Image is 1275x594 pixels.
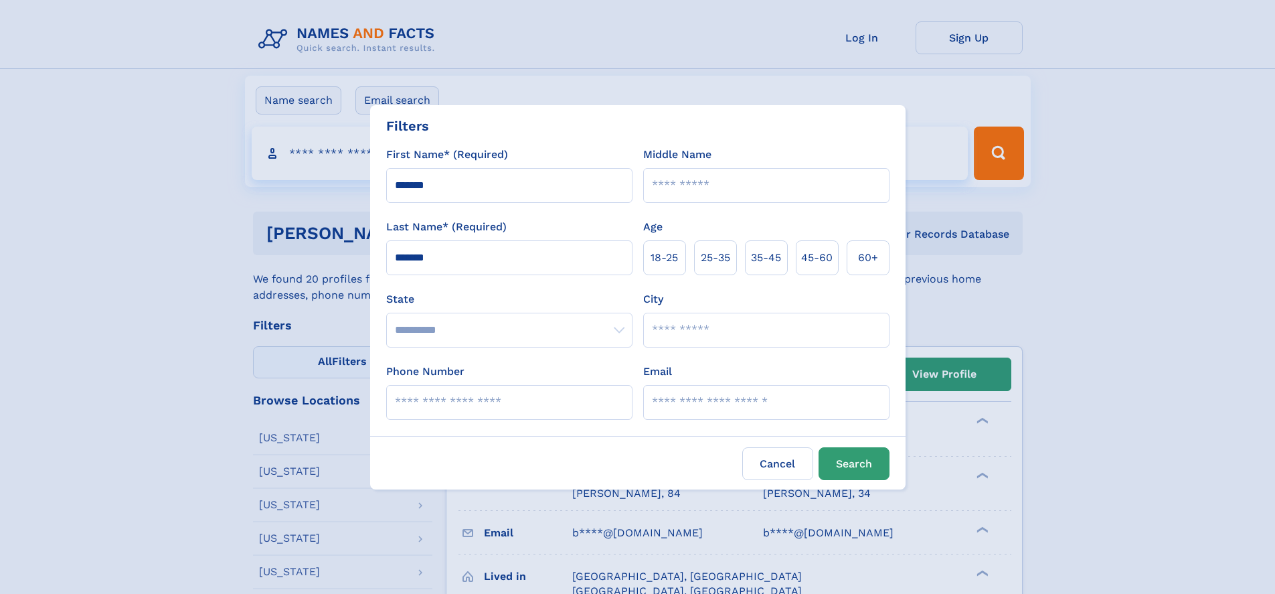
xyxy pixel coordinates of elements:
[801,250,833,266] span: 45‑60
[819,447,889,480] button: Search
[643,291,663,307] label: City
[751,250,781,266] span: 35‑45
[386,147,508,163] label: First Name* (Required)
[742,447,813,480] label: Cancel
[643,147,711,163] label: Middle Name
[386,219,507,235] label: Last Name* (Required)
[386,291,632,307] label: State
[643,219,663,235] label: Age
[651,250,678,266] span: 18‑25
[701,250,730,266] span: 25‑35
[386,364,464,380] label: Phone Number
[386,116,429,136] div: Filters
[643,364,672,380] label: Email
[858,250,878,266] span: 60+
